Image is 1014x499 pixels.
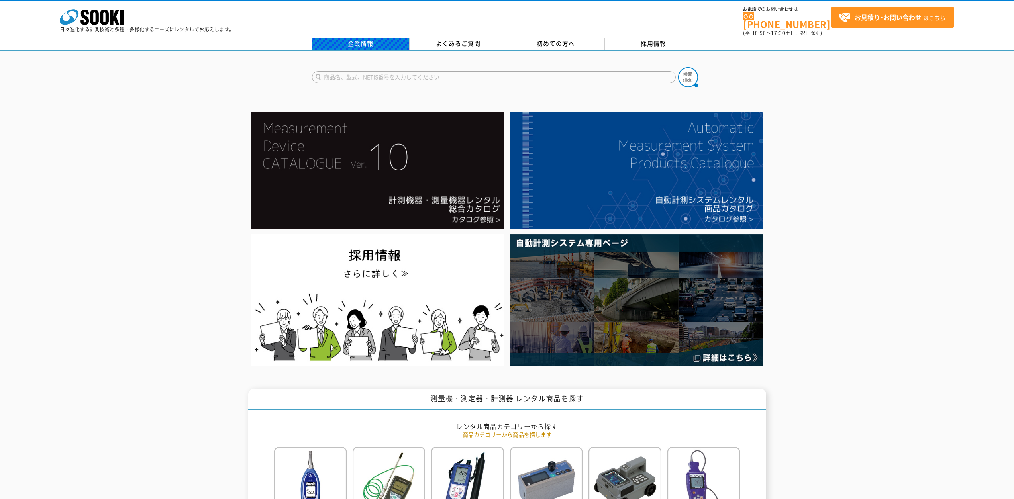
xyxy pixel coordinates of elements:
[274,431,740,439] p: 商品カテゴリーから商品を探します
[678,67,698,87] img: btn_search.png
[507,38,605,50] a: 初めての方へ
[510,112,763,229] img: 自動計測システムカタログ
[274,422,740,431] h2: レンタル商品カテゴリーから探す
[743,12,831,29] a: [PHONE_NUMBER]
[537,39,575,48] span: 初めての方へ
[771,29,785,37] span: 17:30
[248,389,766,411] h1: 測量機・測定器・計測器 レンタル商品を探す
[855,12,922,22] strong: お見積り･お問い合わせ
[312,38,410,50] a: 企業情報
[251,112,504,229] img: Catalog Ver10
[251,234,504,366] img: SOOKI recruit
[312,71,676,83] input: 商品名、型式、NETIS番号を入力してください
[743,29,822,37] span: (平日 ～ 土日、祝日除く)
[605,38,702,50] a: 採用情報
[755,29,766,37] span: 8:50
[839,12,945,23] span: はこちら
[831,7,954,28] a: お見積り･お問い合わせはこちら
[510,234,763,366] img: 自動計測システム専用ページ
[743,7,831,12] span: お電話でのお問い合わせは
[410,38,507,50] a: よくあるご質問
[60,27,234,32] p: 日々進化する計測技術と多種・多様化するニーズにレンタルでお応えします。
